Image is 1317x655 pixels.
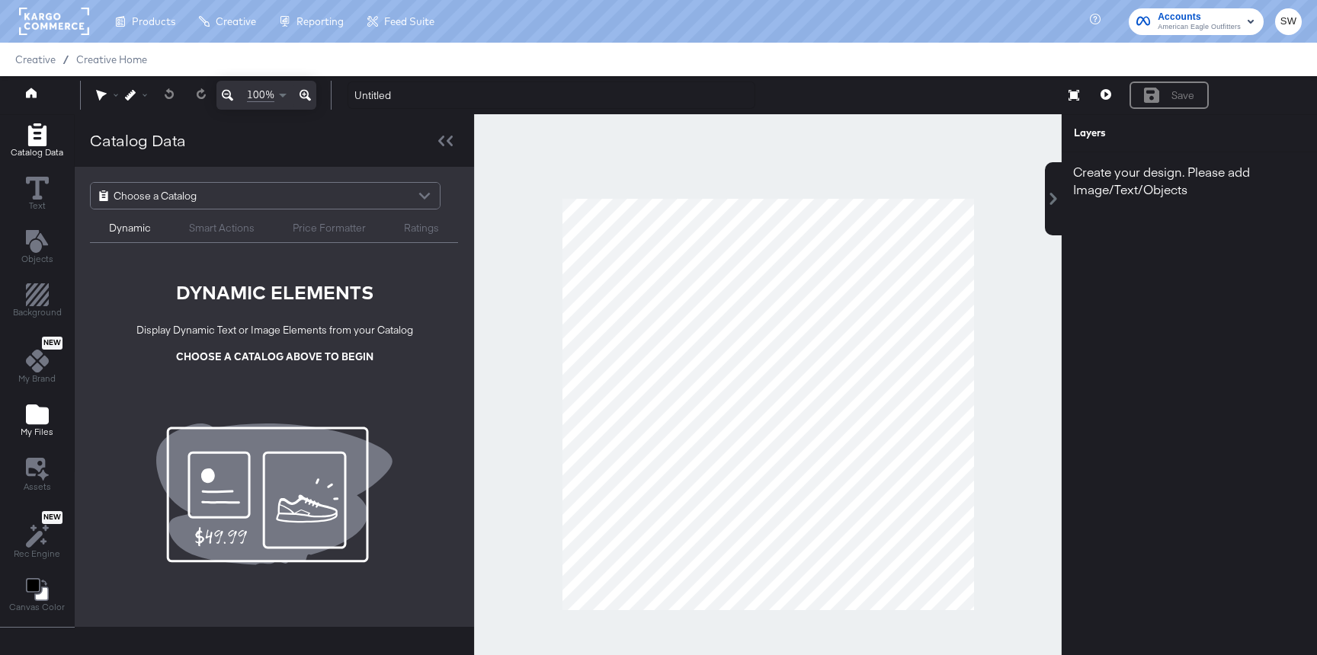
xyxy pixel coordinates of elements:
span: Accounts [1158,9,1241,25]
span: Canvas Color [9,601,65,613]
span: Creative [216,15,256,27]
button: NewRec Engine [5,507,69,564]
span: Creative [15,53,56,65]
button: Add Rectangle [4,280,71,324]
div: DYNAMIC ELEMENTS [176,280,373,305]
button: Text [17,173,58,216]
a: Creative Home [76,53,147,65]
span: My Brand [18,372,56,385]
div: CHOOSE A CATALOG ABOVE TO BEGIN [176,350,373,364]
span: Assets [24,481,51,493]
button: Add Files [11,400,62,443]
button: NewMy Brand [9,334,65,390]
span: / [56,53,76,65]
span: Rec Engine [14,548,60,560]
div: Dynamic [109,221,151,235]
span: SW [1281,13,1296,30]
span: 100% [247,88,274,102]
span: New [42,513,62,522]
button: SW [1275,8,1302,35]
span: New [42,338,62,348]
span: Text [29,200,46,212]
span: Feed Suite [384,15,434,27]
span: Choose a Catalog [114,183,197,209]
div: Create your design. Please add Image/Text/Objects [1062,152,1317,209]
div: Ratings [404,221,439,235]
span: Products [132,15,175,27]
span: Objects [21,253,53,265]
div: Layers [1074,126,1229,140]
button: Assets [14,453,60,497]
span: American Eagle Outfitters [1158,21,1241,34]
div: Catalog Data [90,129,186,152]
button: Add Text [12,226,62,270]
button: Add Rectangle [2,120,72,163]
button: AccountsAmerican Eagle Outfitters [1129,8,1264,35]
div: Smart Actions [189,221,255,235]
span: Background [13,306,62,318]
span: Reporting [296,15,344,27]
span: Catalog Data [11,146,63,158]
div: Display Dynamic Text or Image Elements from your Catalog [136,323,413,337]
div: Price Formatter [293,221,366,235]
span: My Files [21,426,53,438]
